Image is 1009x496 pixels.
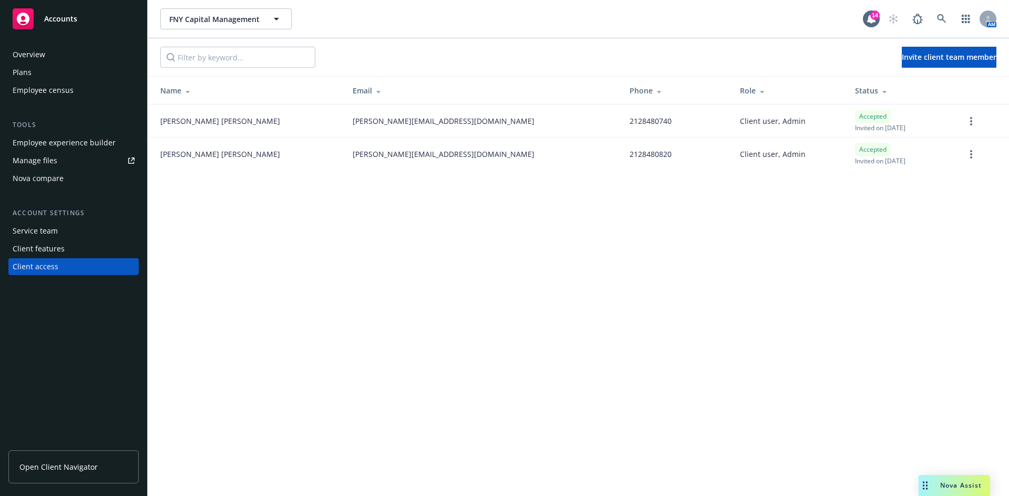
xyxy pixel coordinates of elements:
div: Service team [13,223,58,239]
span: Client user, Admin [740,149,806,160]
button: Nova Assist [919,475,990,496]
a: Service team [8,223,139,239]
span: Open Client Navigator [19,461,98,472]
a: Manage files [8,152,139,169]
a: more [965,115,977,128]
input: Filter by keyword... [160,47,315,68]
div: Tools [8,120,139,130]
div: 14 [870,10,880,20]
span: [PERSON_NAME][EMAIL_ADDRESS][DOMAIN_NAME] [353,149,534,160]
a: Search [931,8,952,29]
div: Status [855,85,948,96]
a: Client features [8,240,139,257]
span: [PERSON_NAME][EMAIL_ADDRESS][DOMAIN_NAME] [353,115,534,126]
div: Client access [13,258,58,275]
div: Drag to move [919,475,932,496]
a: Switch app [955,8,976,29]
div: Client features [13,240,65,257]
span: [PERSON_NAME] [PERSON_NAME] [160,149,280,160]
a: Employee experience builder [8,134,139,151]
a: Report a Bug [907,8,928,29]
span: Accepted [859,145,887,154]
button: Invite client team member [902,47,996,68]
div: Phone [630,85,723,96]
span: Accepted [859,112,887,121]
a: Nova compare [8,170,139,187]
span: 2128480740 [630,115,672,126]
div: Overview [13,46,45,63]
a: Plans [8,64,139,81]
div: Email [353,85,613,96]
a: more [965,148,977,161]
span: Accounts [44,15,77,23]
span: 2128480820 [630,149,672,160]
a: Client access [8,258,139,275]
a: Overview [8,46,139,63]
a: Accounts [8,4,139,34]
a: Start snowing [883,8,904,29]
div: Employee experience builder [13,134,116,151]
span: FNY Capital Management [169,14,260,25]
span: Client user, Admin [740,115,806,126]
span: [PERSON_NAME] [PERSON_NAME] [160,115,280,126]
div: Name [160,85,336,96]
div: Nova compare [13,170,64,187]
span: Invited on [DATE] [855,123,905,132]
span: Nova Assist [940,481,982,490]
a: Employee census [8,82,139,99]
span: Invited on [DATE] [855,156,905,165]
div: Plans [13,64,32,81]
button: FNY Capital Management [160,8,292,29]
div: Manage files [13,152,57,169]
div: Account settings [8,208,139,218]
span: Invite client team member [902,52,996,62]
div: Role [740,85,838,96]
div: Employee census [13,82,74,99]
